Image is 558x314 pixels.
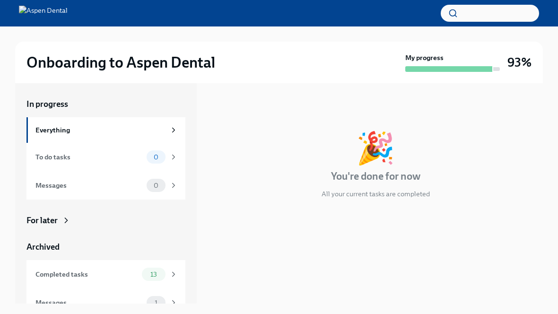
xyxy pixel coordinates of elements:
[356,132,395,164] div: 🎉
[26,215,58,226] div: For later
[148,182,164,189] span: 0
[149,299,163,306] span: 1
[26,53,215,72] h2: Onboarding to Aspen Dental
[35,180,143,191] div: Messages
[322,189,430,199] p: All your current tasks are completed
[26,143,185,171] a: To do tasks0
[26,117,185,143] a: Everything
[148,154,164,161] span: 0
[145,271,163,278] span: 13
[405,53,444,62] strong: My progress
[26,241,185,253] a: Archived
[35,125,166,135] div: Everything
[507,54,532,71] h3: 93%
[19,6,68,21] img: Aspen Dental
[35,152,143,162] div: To do tasks
[26,260,185,288] a: Completed tasks13
[331,169,420,183] h4: You're done for now
[208,98,250,110] div: In progress
[26,215,185,226] a: For later
[35,269,138,279] div: Completed tasks
[26,98,185,110] a: In progress
[26,171,185,200] a: Messages0
[35,297,143,308] div: Messages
